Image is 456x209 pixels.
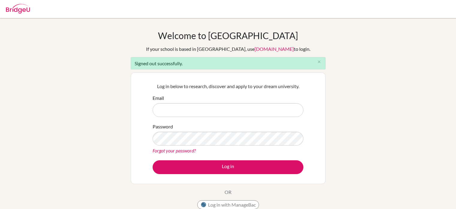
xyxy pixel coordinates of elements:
i: close [317,60,321,64]
p: OR [225,189,231,196]
a: [DOMAIN_NAME] [255,46,294,52]
button: Close [313,57,325,66]
div: If your school is based in [GEOGRAPHIC_DATA], use to login. [146,45,310,53]
label: Email [153,94,164,102]
div: Signed out successfully. [131,57,326,69]
h1: Welcome to [GEOGRAPHIC_DATA] [158,30,298,41]
button: Log in [153,160,303,174]
p: Log in below to research, discover and apply to your dream university. [153,83,303,90]
label: Password [153,123,173,130]
a: Forgot your password? [153,148,196,153]
img: Bridge-U [6,4,30,14]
